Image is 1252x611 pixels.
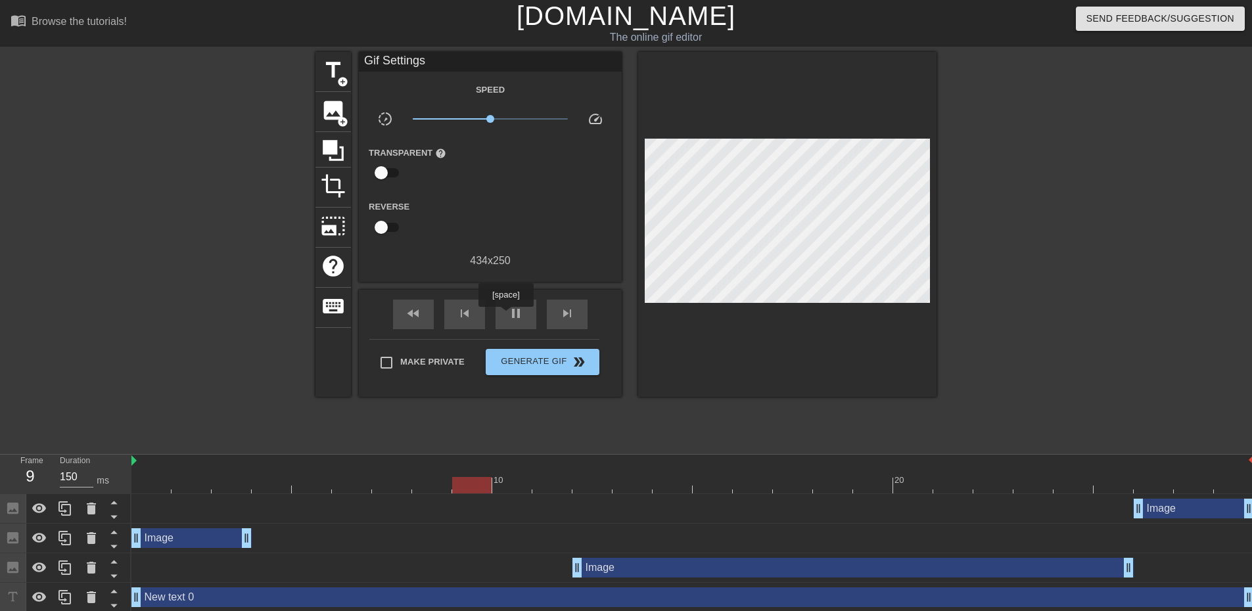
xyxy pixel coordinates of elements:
label: Transparent [369,147,446,160]
div: 434 x 250 [359,253,622,269]
span: menu_book [11,12,26,28]
span: pause [508,305,524,321]
span: drag_handle [1132,502,1145,515]
span: Send Feedback/Suggestion [1086,11,1234,27]
div: The online gif editor [424,30,888,45]
span: Make Private [400,355,465,369]
button: Send Feedback/Suggestion [1076,7,1245,31]
span: drag_handle [240,532,253,545]
span: photo_size_select_large [321,214,346,238]
span: crop [321,173,346,198]
div: 20 [894,474,906,487]
div: Browse the tutorials! [32,16,127,27]
span: drag_handle [129,591,143,604]
label: Speed [476,83,505,97]
span: image [321,98,346,123]
span: skip_next [559,305,575,321]
span: add_circle [337,76,348,87]
span: skip_previous [457,305,473,321]
div: Gif Settings [359,52,622,72]
span: drag_handle [129,532,143,545]
span: drag_handle [570,561,584,574]
span: title [321,58,346,83]
a: Browse the tutorials! [11,12,127,33]
div: 9 [20,464,40,488]
span: double_arrow [571,354,587,370]
span: Generate Gif [491,354,594,370]
span: fast_rewind [406,305,421,321]
button: Generate Gif [486,349,599,375]
div: ms [97,474,109,487]
span: speed [588,111,603,127]
span: add_circle [337,116,348,127]
span: help [435,148,446,159]
span: keyboard [321,294,346,319]
span: slow_motion_video [377,111,393,127]
a: [DOMAIN_NAME] [517,1,735,30]
span: drag_handle [1122,561,1135,574]
span: help [321,254,346,279]
label: Duration [60,457,90,465]
label: Reverse [369,200,409,214]
div: Frame [11,455,50,493]
div: 10 [494,474,505,487]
